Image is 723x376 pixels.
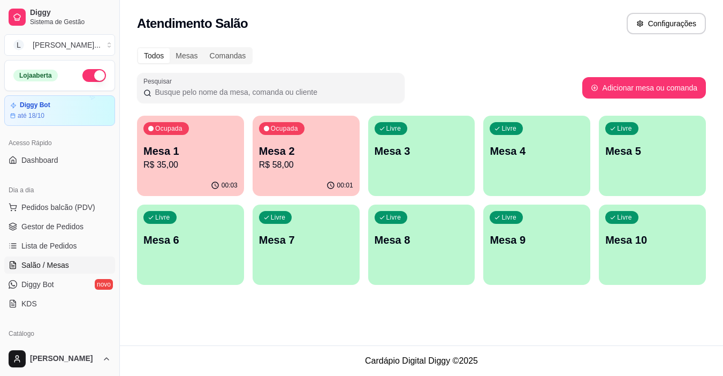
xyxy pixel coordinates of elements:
[18,111,44,120] article: até 18/10
[13,40,24,50] span: L
[137,15,248,32] h2: Atendimento Salão
[4,134,115,152] div: Acesso Rápido
[30,354,98,364] span: [PERSON_NAME]
[375,232,469,247] p: Mesa 8
[170,48,203,63] div: Mesas
[222,181,238,190] p: 00:03
[21,155,58,166] span: Dashboard
[368,205,475,285] button: LivreMesa 8
[259,144,353,159] p: Mesa 2
[151,87,398,97] input: Pesquisar
[617,213,632,222] p: Livre
[253,205,360,285] button: LivreMesa 7
[386,124,401,133] p: Livre
[21,240,77,251] span: Lista de Pedidos
[4,257,115,274] a: Salão / Mesas
[4,218,115,235] a: Gestor de Pedidos
[4,325,115,342] div: Catálogo
[253,116,360,196] button: OcupadaMesa 2R$ 58,0000:01
[368,116,475,196] button: LivreMesa 3
[490,232,584,247] p: Mesa 9
[4,34,115,56] button: Select a team
[21,202,95,213] span: Pedidos balcão (PDV)
[605,232,699,247] p: Mesa 10
[271,124,298,133] p: Ocupada
[271,213,286,222] p: Livre
[4,295,115,312] a: KDS
[627,13,706,34] button: Configurações
[259,159,353,171] p: R$ 58,00
[4,237,115,254] a: Lista de Pedidos
[4,4,115,30] a: DiggySistema de Gestão
[4,199,115,216] button: Pedidos balcão (PDV)
[582,77,706,99] button: Adicionar mesa ou comanda
[137,205,244,285] button: LivreMesa 6
[155,213,170,222] p: Livre
[21,279,54,290] span: Diggy Bot
[4,276,115,293] a: Diggy Botnovo
[137,116,244,196] button: OcupadaMesa 1R$ 35,0000:03
[483,205,590,285] button: LivreMesa 9
[386,213,401,222] p: Livre
[155,124,182,133] p: Ocupada
[617,124,632,133] p: Livre
[599,205,706,285] button: LivreMesa 10
[599,116,706,196] button: LivreMesa 5
[204,48,252,63] div: Comandas
[143,159,238,171] p: R$ 35,00
[138,48,170,63] div: Todos
[501,124,516,133] p: Livre
[605,144,699,159] p: Mesa 5
[21,298,37,309] span: KDS
[4,182,115,199] div: Dia a dia
[375,144,469,159] p: Mesa 3
[143,232,238,247] p: Mesa 6
[20,101,50,109] article: Diggy Bot
[337,181,353,190] p: 00:01
[483,116,590,196] button: LivreMesa 4
[259,232,353,247] p: Mesa 7
[4,95,115,126] a: Diggy Botaté 18/10
[143,77,176,86] label: Pesquisar
[33,40,101,50] div: [PERSON_NAME] ...
[13,70,58,81] div: Loja aberta
[82,69,106,82] button: Alterar Status
[490,144,584,159] p: Mesa 4
[143,144,238,159] p: Mesa 1
[21,221,83,232] span: Gestor de Pedidos
[120,345,723,376] footer: Cardápio Digital Diggy © 2025
[4,152,115,169] a: Dashboard
[501,213,516,222] p: Livre
[4,346,115,372] button: [PERSON_NAME]
[30,18,111,26] span: Sistema de Gestão
[30,8,111,18] span: Diggy
[21,260,69,270] span: Salão / Mesas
